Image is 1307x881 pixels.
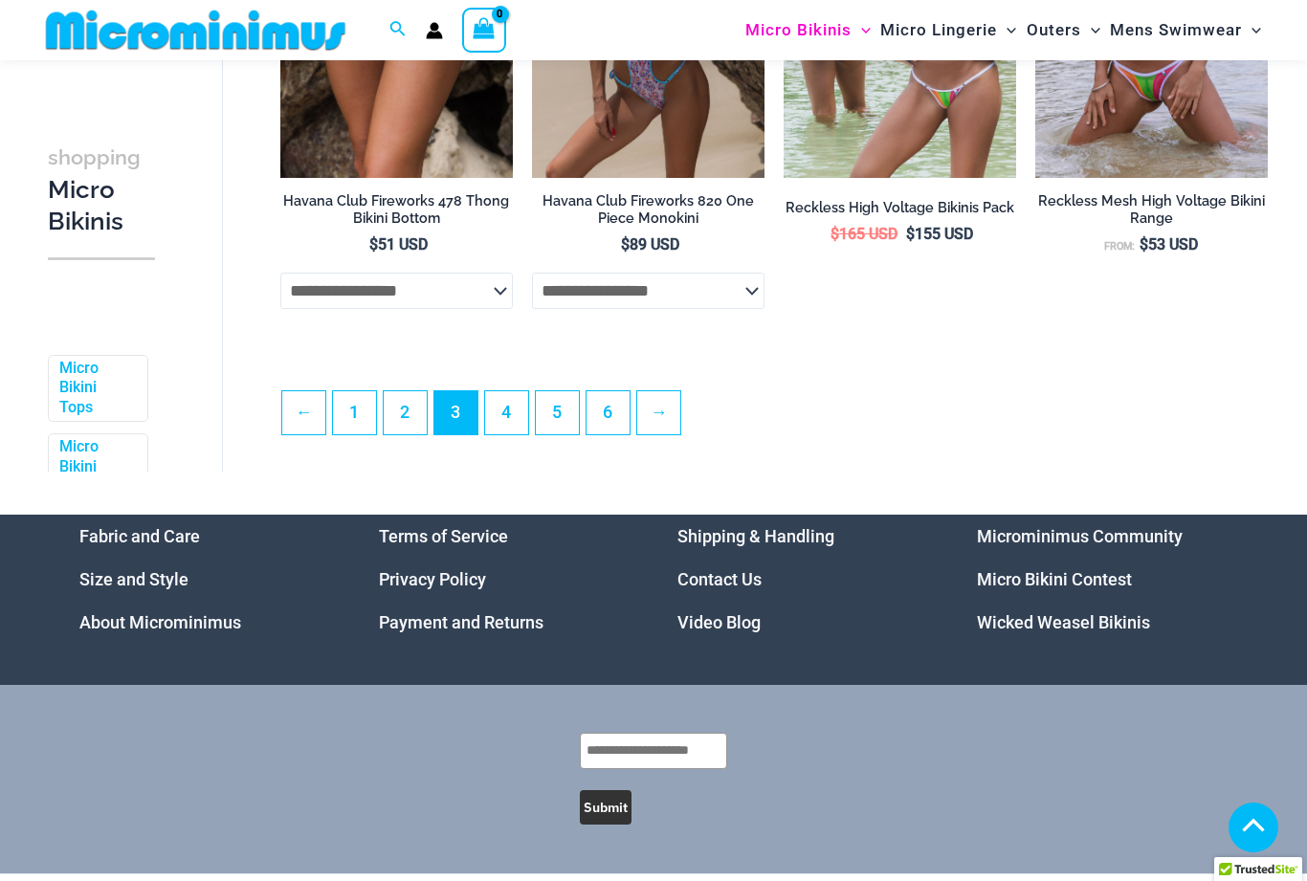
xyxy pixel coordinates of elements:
[1140,235,1148,253] span: $
[379,569,486,589] a: Privacy Policy
[880,6,997,55] span: Micro Lingerie
[532,192,764,228] h2: Havana Club Fireworks 820 One Piece Monokini
[677,569,762,589] a: Contact Us
[280,192,513,228] h2: Havana Club Fireworks 478 Thong Bikini Bottom
[831,225,839,243] span: $
[1035,192,1268,228] h2: Reckless Mesh High Voltage Bikini Range
[906,225,915,243] span: $
[852,6,871,55] span: Menu Toggle
[1035,192,1268,235] a: Reckless Mesh High Voltage Bikini Range
[379,526,508,546] a: Terms of Service
[1022,6,1105,55] a: OutersMenu ToggleMenu Toggle
[977,569,1132,589] a: Micro Bikini Contest
[59,437,133,496] a: Micro Bikini Bottoms
[38,9,353,52] img: MM SHOP LOGO FLAT
[282,391,325,434] a: ←
[1104,240,1135,253] span: From:
[677,612,761,632] a: Video Blog
[977,526,1183,546] a: Microminimus Community
[997,6,1016,55] span: Menu Toggle
[587,391,630,434] a: Page 6
[369,235,378,253] span: $
[977,612,1150,632] a: Wicked Weasel Bikinis
[1140,235,1198,253] bdi: 53 USD
[977,515,1229,644] aside: Footer Widget 4
[333,391,376,434] a: Page 1
[741,6,875,55] a: Micro BikinisMenu ToggleMenu Toggle
[875,6,1021,55] a: Micro LingerieMenu ToggleMenu Toggle
[906,225,973,243] bdi: 155 USD
[379,515,631,644] nav: Menu
[831,225,897,243] bdi: 165 USD
[369,235,428,253] bdi: 51 USD
[1027,6,1081,55] span: Outers
[1081,6,1100,55] span: Menu Toggle
[1110,6,1242,55] span: Mens Swimwear
[677,515,929,644] nav: Menu
[379,612,543,632] a: Payment and Returns
[784,199,1016,217] h2: Reckless High Voltage Bikinis Pack
[738,3,1269,57] nav: Site Navigation
[1242,6,1261,55] span: Menu Toggle
[784,199,1016,224] a: Reckless High Voltage Bikinis Pack
[1105,6,1266,55] a: Mens SwimwearMenu ToggleMenu Toggle
[745,6,852,55] span: Micro Bikinis
[485,391,528,434] a: Page 4
[79,515,331,644] aside: Footer Widget 1
[384,391,427,434] a: Page 2
[48,141,155,238] h3: Micro Bikinis
[79,515,331,644] nav: Menu
[621,235,679,253] bdi: 89 USD
[379,515,631,644] aside: Footer Widget 2
[79,612,241,632] a: About Microminimus
[677,526,834,546] a: Shipping & Handling
[389,18,407,42] a: Search icon link
[621,235,630,253] span: $
[434,391,477,434] span: Page 3
[59,359,133,418] a: Micro Bikini Tops
[637,391,680,434] a: →
[677,515,929,644] aside: Footer Widget 3
[79,526,200,546] a: Fabric and Care
[280,390,1268,446] nav: Product Pagination
[79,569,188,589] a: Size and Style
[532,192,764,235] a: Havana Club Fireworks 820 One Piece Monokini
[280,192,513,235] a: Havana Club Fireworks 478 Thong Bikini Bottom
[426,22,443,39] a: Account icon link
[580,790,631,825] button: Submit
[462,8,506,52] a: View Shopping Cart, empty
[48,145,141,169] span: shopping
[536,391,579,434] a: Page 5
[977,515,1229,644] nav: Menu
